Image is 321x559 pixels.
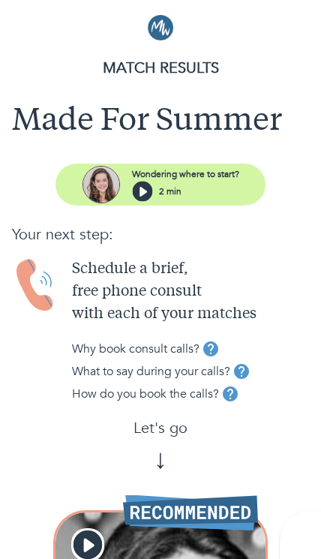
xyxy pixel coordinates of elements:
img: Recommended Therapist [123,494,258,530]
p: Wondering where to start? [132,167,239,181]
p: ↓ [12,440,309,480]
button: assistantWondering where to start?2 min [55,164,265,206]
p: MATCH RESULTS [12,57,309,80]
p: 2 min [159,185,181,198]
img: Handset [12,258,60,313]
p: Let's go [12,417,309,440]
button: tooltip [230,360,253,383]
h1: Made For Summer [12,104,309,140]
button: tooltip [219,383,241,405]
button: tooltip [199,338,222,360]
img: assistant [82,166,120,203]
p: What to say during your calls? [72,362,230,380]
p: Schedule a brief, free phone consult with each of your matches [72,258,309,326]
p: How do you book the calls? [72,385,219,403]
p: Why book consult calls? [72,340,199,358]
img: Logo [148,15,173,41]
p: Your next step: [12,224,309,246]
